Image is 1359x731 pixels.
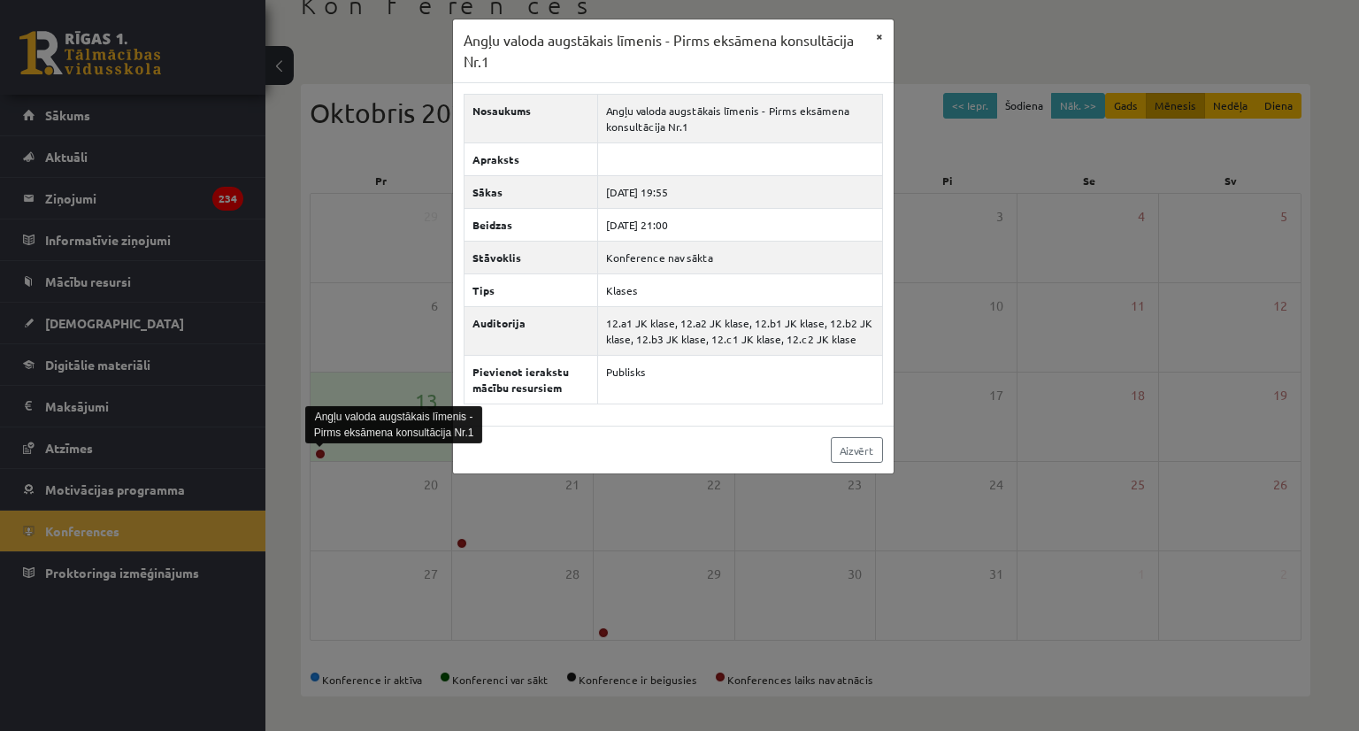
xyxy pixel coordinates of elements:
td: Angļu valoda augstākais līmenis - Pirms eksāmena konsultācija Nr.1 [598,95,882,143]
td: Klases [598,274,882,307]
td: [DATE] 21:00 [598,209,882,242]
button: × [865,19,894,53]
td: 12.a1 JK klase, 12.a2 JK klase, 12.b1 JK klase, 12.b2 JK klase, 12.b3 JK klase, 12.c1 JK klase, 1... [598,307,882,356]
td: Konference nav sākta [598,242,882,274]
td: [DATE] 19:55 [598,176,882,209]
h3: Angļu valoda augstākais līmenis - Pirms eksāmena konsultācija Nr.1 [464,30,865,72]
td: Publisks [598,356,882,404]
a: Aizvērt [831,437,883,463]
th: Auditorija [464,307,598,356]
th: Tips [464,274,598,307]
th: Pievienot ierakstu mācību resursiem [464,356,598,404]
th: Nosaukums [464,95,598,143]
th: Apraksts [464,143,598,176]
th: Sākas [464,176,598,209]
th: Stāvoklis [464,242,598,274]
div: Angļu valoda augstākais līmenis - Pirms eksāmena konsultācija Nr.1 [305,406,482,443]
th: Beidzas [464,209,598,242]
